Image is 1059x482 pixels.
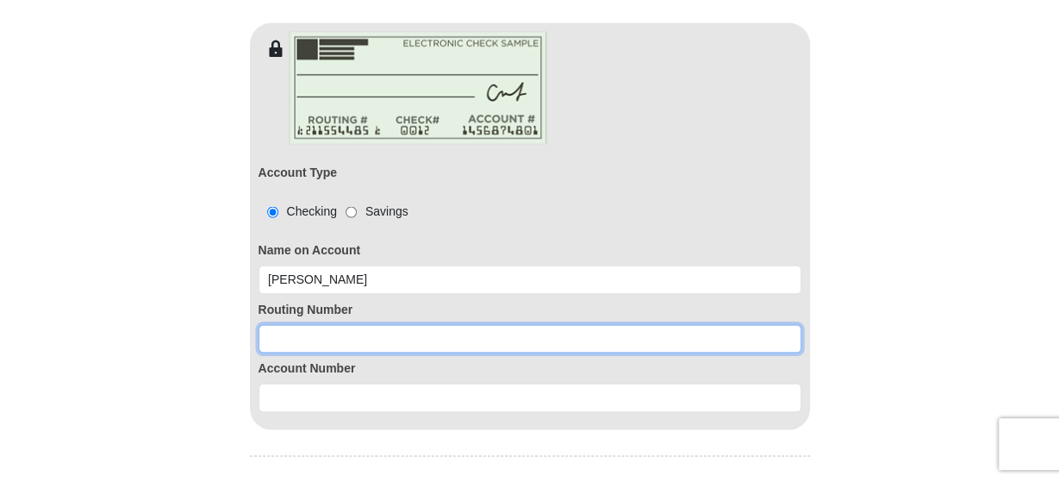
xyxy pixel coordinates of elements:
label: Account Type [259,163,338,181]
label: Account Number [259,359,801,377]
label: Name on Account [259,241,801,259]
img: check-en.png [289,31,547,144]
div: Checking Savings [259,202,408,220]
label: Routing Number [259,300,801,318]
